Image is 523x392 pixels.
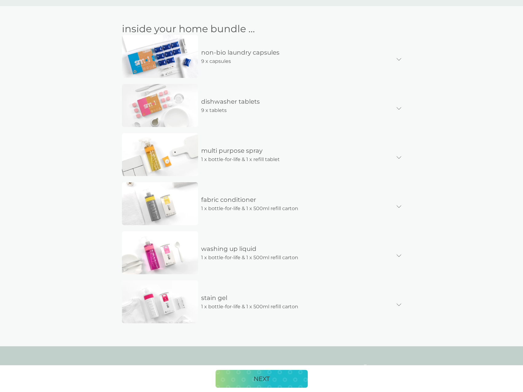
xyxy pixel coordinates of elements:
[198,205,301,213] p: 1 x bottle-for-life & 1 x 500ml refill carton
[336,365,367,386] img: smol
[265,365,320,374] h4: Work With Us
[198,303,301,311] p: 1 x bottle-for-life & 1 x 500ml refill carton
[122,280,198,323] img: image_3-1_9b6f25b4-557c-4a73-b4d2-57307d850b7e.jpg
[122,182,198,225] img: image_5_b6e49748-28e6-48ff-bf11-27e1e3fdd1e5.jpg
[122,231,198,274] img: image_3_9dc0c440-16e7-4111-9904-dca3cf40d24f.jpg
[198,48,283,57] p: non-bio laundry capsules
[198,146,266,156] p: multi purpose spray
[198,57,234,65] p: 9 x capsules
[193,365,259,374] h4: Company
[254,374,270,384] p: NEXT
[122,35,198,78] img: image_2_9e70276e-70f1-46ba-8a85-f48ffa432d25.jpg
[198,156,283,163] p: 1 x bottle-for-life & 1 x refill tablet
[122,365,187,374] h4: Help
[198,244,260,254] p: washing up liquid
[122,23,401,35] h2: inside your home bundle ...
[198,97,263,106] p: dishwasher tablets
[198,254,301,262] p: 1 x bottle-for-life & 1 x 500ml refill carton
[198,106,230,114] p: 9 x tablets
[216,370,308,388] button: NEXT
[198,195,259,205] p: fabric conditioner
[198,293,230,303] p: stain gel
[122,133,198,176] img: image_4_34ebe65c-25c5-475d-ab0d-dc053e836585.jpg
[122,84,198,127] img: image_cab21c53-e4c9-41ad-98fa-bd079491a0b0.jpg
